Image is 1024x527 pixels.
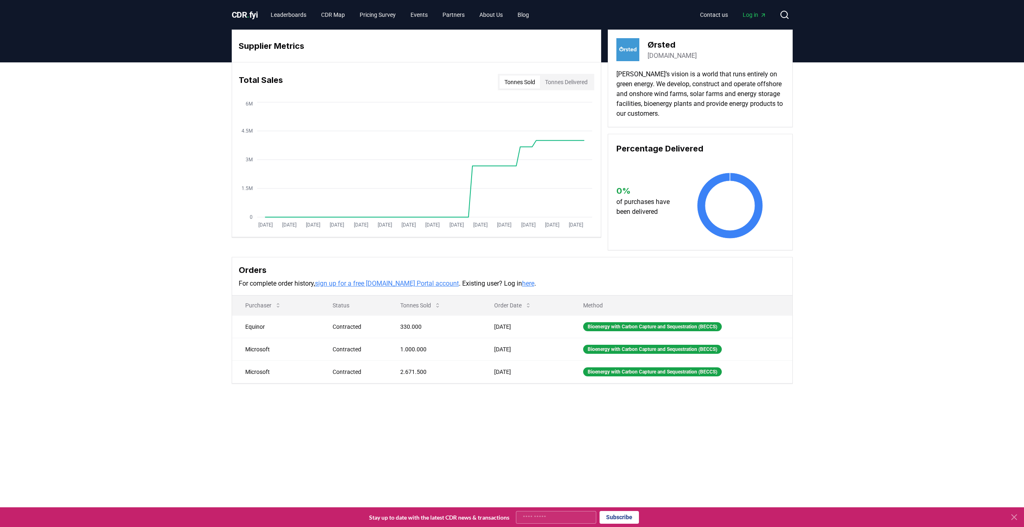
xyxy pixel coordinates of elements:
tspan: [DATE] [497,222,511,228]
a: Blog [511,7,536,22]
td: [DATE] [481,315,570,338]
td: [DATE] [481,338,570,360]
p: Method [577,301,785,309]
a: CDR.fyi [232,9,258,21]
tspan: [DATE] [401,222,416,228]
a: Events [404,7,434,22]
td: Microsoft [232,338,319,360]
div: Bioenergy with Carbon Capture and Sequestration (BECCS) [583,322,722,331]
tspan: 3M [246,157,253,163]
nav: Main [264,7,536,22]
a: Partners [436,7,471,22]
tspan: [DATE] [282,222,296,228]
a: CDR Map [315,7,351,22]
tspan: [DATE] [330,222,344,228]
button: Tonnes Sold [394,297,447,314]
tspan: [DATE] [306,222,320,228]
button: Order Date [488,297,538,314]
td: 330.000 [387,315,481,338]
a: Contact us [693,7,734,22]
tspan: [DATE] [521,222,535,228]
a: here [522,280,534,287]
p: Status [326,301,381,309]
span: . [247,10,249,20]
img: Ørsted-logo [616,38,639,61]
div: Bioenergy with Carbon Capture and Sequestration (BECCS) [583,367,722,376]
a: Pricing Survey [353,7,402,22]
a: About Us [473,7,509,22]
p: of purchases have been delivered [616,197,677,217]
h3: 0 % [616,185,677,197]
tspan: [DATE] [258,222,272,228]
h3: Supplier Metrics [239,40,594,52]
button: Tonnes Sold [499,76,540,89]
h3: Total Sales [239,74,283,90]
div: Contracted [333,368,381,376]
td: 2.671.500 [387,360,481,383]
td: Equinor [232,315,319,338]
tspan: [DATE] [425,222,440,228]
p: For complete order history, . Existing user? Log in . [239,279,786,289]
tspan: 6M [246,101,253,107]
tspan: [DATE] [545,222,559,228]
p: [PERSON_NAME]’s vision is a world that runs entirely on green energy. We develop, construct and o... [616,69,784,119]
tspan: [DATE] [449,222,463,228]
tspan: [DATE] [569,222,583,228]
span: Log in [743,11,766,19]
a: [DOMAIN_NAME] [648,51,697,61]
button: Purchaser [239,297,288,314]
td: 1.000.000 [387,338,481,360]
h3: Ørsted [648,39,697,51]
a: Leaderboards [264,7,313,22]
tspan: [DATE] [353,222,368,228]
h3: Percentage Delivered [616,142,784,155]
td: [DATE] [481,360,570,383]
tspan: 0 [250,214,253,220]
a: Log in [736,7,773,22]
button: Tonnes Delivered [540,76,593,89]
div: Contracted [333,345,381,353]
tspan: [DATE] [377,222,392,228]
a: sign up for a free [DOMAIN_NAME] Portal account [315,280,459,287]
h3: Orders [239,264,786,276]
div: Contracted [333,323,381,331]
div: Bioenergy with Carbon Capture and Sequestration (BECCS) [583,345,722,354]
tspan: [DATE] [473,222,487,228]
td: Microsoft [232,360,319,383]
tspan: 4.5M [242,128,253,134]
tspan: 1.5M [242,186,253,191]
nav: Main [693,7,773,22]
span: CDR fyi [232,10,258,20]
